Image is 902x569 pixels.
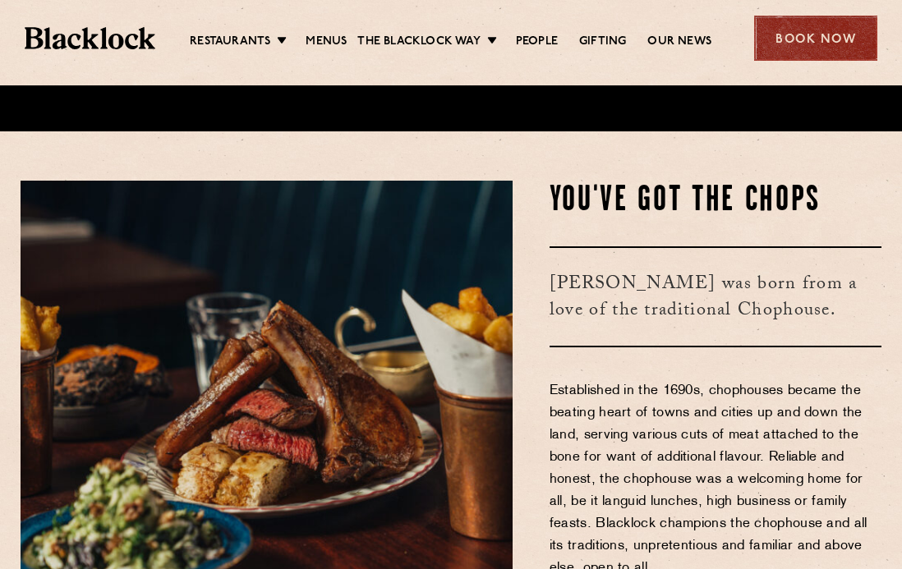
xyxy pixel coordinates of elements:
[306,34,347,52] a: Menus
[647,34,711,52] a: Our News
[516,34,558,52] a: People
[754,16,877,61] div: Book Now
[579,34,626,52] a: Gifting
[25,27,155,49] img: BL_Textured_Logo-footer-cropped.svg
[357,34,480,52] a: The Blacklock Way
[550,181,881,222] h2: You've Got The Chops
[190,34,270,52] a: Restaurants
[550,246,881,347] h3: [PERSON_NAME] was born from a love of the traditional Chophouse.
